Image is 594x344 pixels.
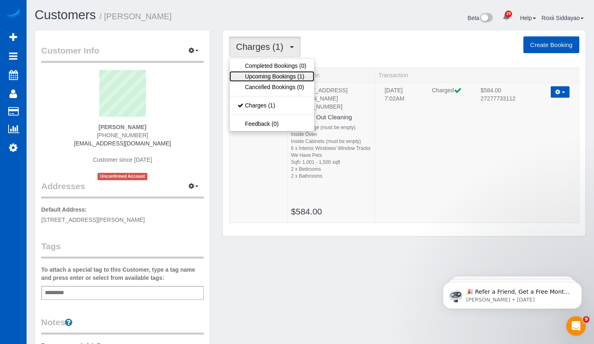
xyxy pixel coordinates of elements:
div: 2 x Bathrooms [291,173,372,180]
h4: Move In/ Out Cleaning [291,114,372,121]
div: 2 x Bedrooms [291,166,372,173]
span: 29 [505,11,512,17]
a: Feedback (0) [229,118,314,129]
small: / [PERSON_NAME] [100,12,172,21]
a: Cancelled Bookings (0) [229,82,314,92]
div: Inside Oven [291,131,372,138]
a: Charges (1) [229,100,314,111]
a: $584.00 [291,207,322,216]
button: Charges (1) [229,36,301,57]
th: Description [287,67,375,83]
td: Service Date [229,83,288,223]
iframe: Intercom live chat [566,316,586,336]
img: New interface [479,13,493,24]
span: 9 [583,316,590,323]
span: Charges (1) [236,42,287,52]
img: Automaid Logo [5,8,21,20]
td: Charge Label [426,86,474,111]
a: Roxii Siddayao [542,15,584,21]
div: We Have Pets [291,152,372,159]
td: Description [287,83,375,223]
td: Transaction [375,83,579,223]
span: [STREET_ADDRESS][PERSON_NAME] [41,217,145,223]
span: Unconfirmed Account [98,173,147,180]
legend: Notes [41,316,204,335]
strong: [PERSON_NAME] [98,124,146,130]
div: 6 x Interior Windows/ Window Tracks [291,145,372,152]
iframe: Intercom notifications message [431,265,594,322]
td: Charged Date [378,86,426,111]
label: To attach a special tag to this Customer, type a tag name and press enter or select from availabl... [41,266,204,282]
a: Help [520,15,536,21]
a: Upcoming Bookings (1) [229,71,314,82]
a: [EMAIL_ADDRESS][DOMAIN_NAME] [74,140,171,147]
a: Customers [35,8,96,22]
a: Beta [467,15,493,21]
label: Default Address: [41,206,87,214]
div: Inside Fridge (must be empty) [291,124,372,131]
a: Completed Bookings (0) [229,60,314,71]
span: Customer since [DATE] [93,156,152,163]
div: Inside Cabinets (must be empty) [291,138,372,145]
p: [STREET_ADDRESS][PERSON_NAME] [PHONE_NUMBER] [291,86,372,111]
legend: Customer Info [41,45,204,63]
th: Transaction [375,67,579,83]
div: Sqft: 1,001 - 1,500 sqft [291,159,372,166]
td: Charge Amount, Transaction Id [474,86,536,111]
button: Create Booking [523,36,579,54]
legend: Tags [41,240,204,259]
a: 29 [498,8,514,26]
span: [PHONE_NUMBER] [97,132,148,138]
